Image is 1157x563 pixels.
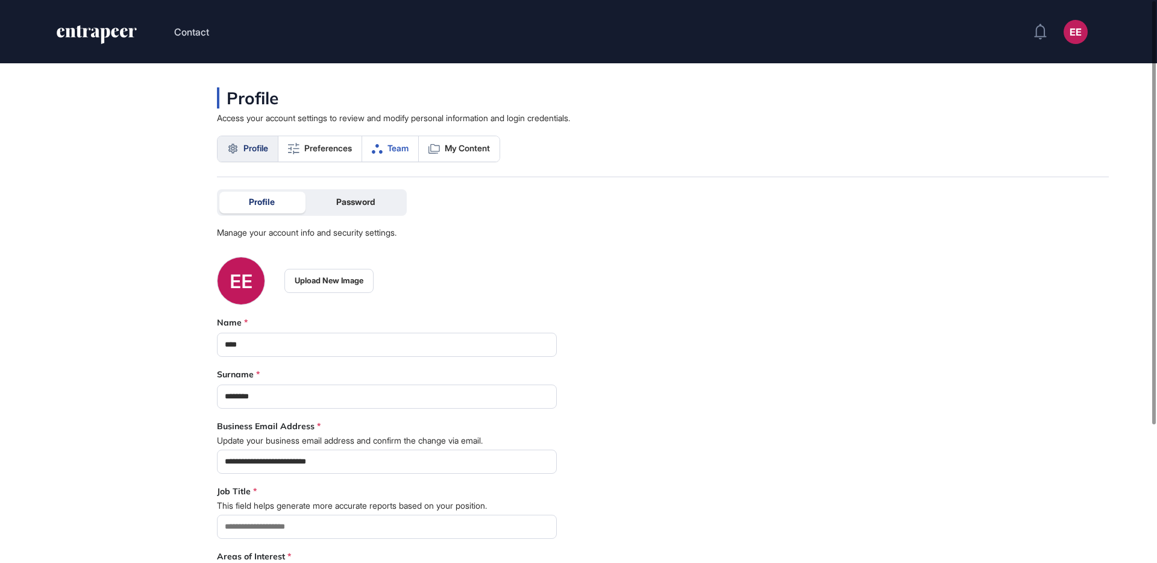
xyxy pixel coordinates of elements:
div: Access your account settings to review and modify personal information and login credentials. [217,113,570,123]
div: Manage your account info and security settings. [217,228,397,237]
label: Name [217,317,242,328]
a: Preferences [278,136,362,162]
span: My Content [445,143,490,153]
a: Profile [218,136,278,162]
button: EE [1064,20,1088,44]
div: EE [218,257,265,304]
a: Team [362,136,419,162]
label: Job Title [217,486,251,497]
span: Password [336,197,375,207]
label: Areas of Interest [217,551,285,562]
label: Surname [217,369,254,380]
span: Update your business email address and confirm the change via email. [217,436,557,445]
label: Business Email Address [217,421,315,432]
span: Profile [243,143,268,153]
div: Profile [217,87,278,109]
span: This field helps generate more accurate reports based on your position. [217,502,557,510]
button: Contact [174,24,209,40]
span: Team [387,143,409,153]
button: Upload New Image [284,269,374,293]
span: Profile [249,197,275,207]
span: Preferences [304,143,352,153]
a: My Content [419,136,500,162]
a: entrapeer-logo [55,25,138,48]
